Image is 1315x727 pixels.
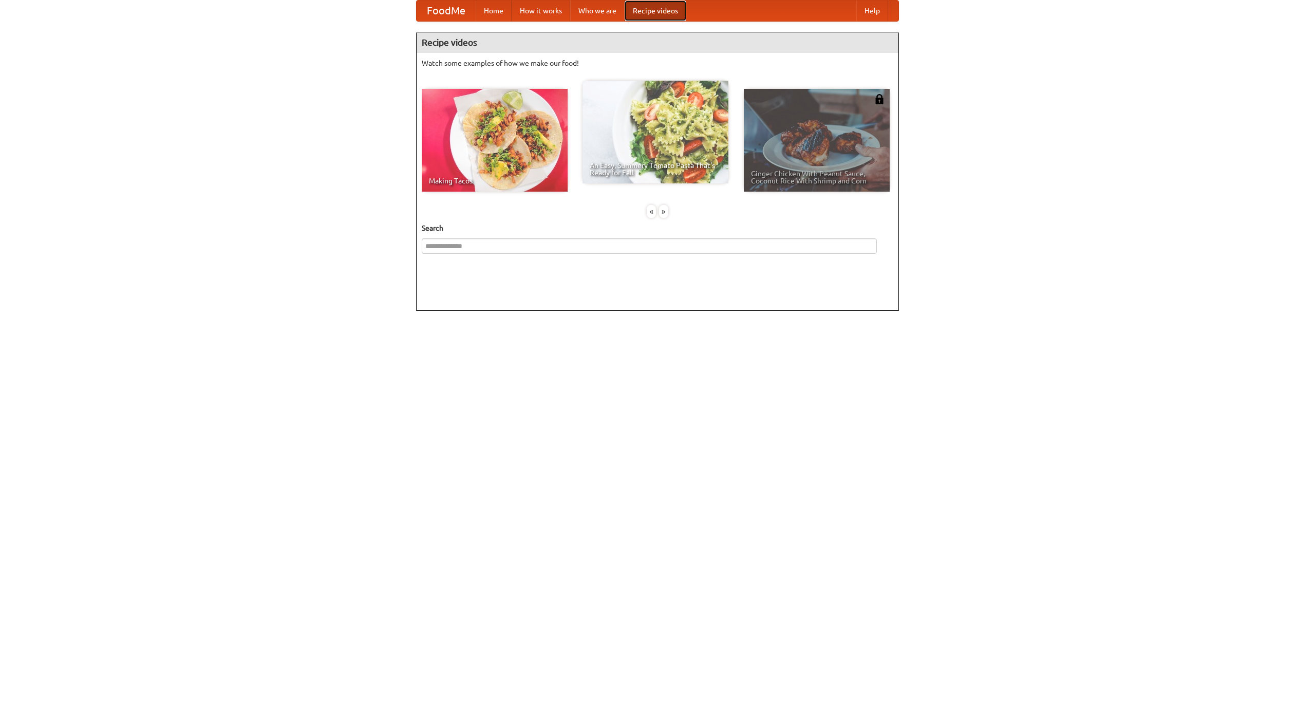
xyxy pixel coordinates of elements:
div: « [647,205,656,218]
a: Making Tacos [422,89,568,192]
p: Watch some examples of how we make our food! [422,58,893,68]
a: Recipe videos [625,1,686,21]
h5: Search [422,223,893,233]
h4: Recipe videos [417,32,898,53]
img: 483408.png [874,94,885,104]
span: Making Tacos [429,177,560,184]
div: » [659,205,668,218]
a: Help [856,1,888,21]
a: FoodMe [417,1,476,21]
a: Home [476,1,512,21]
a: An Easy, Summery Tomato Pasta That's Ready for Fall [583,81,728,183]
a: How it works [512,1,570,21]
span: An Easy, Summery Tomato Pasta That's Ready for Fall [590,162,721,176]
a: Who we are [570,1,625,21]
